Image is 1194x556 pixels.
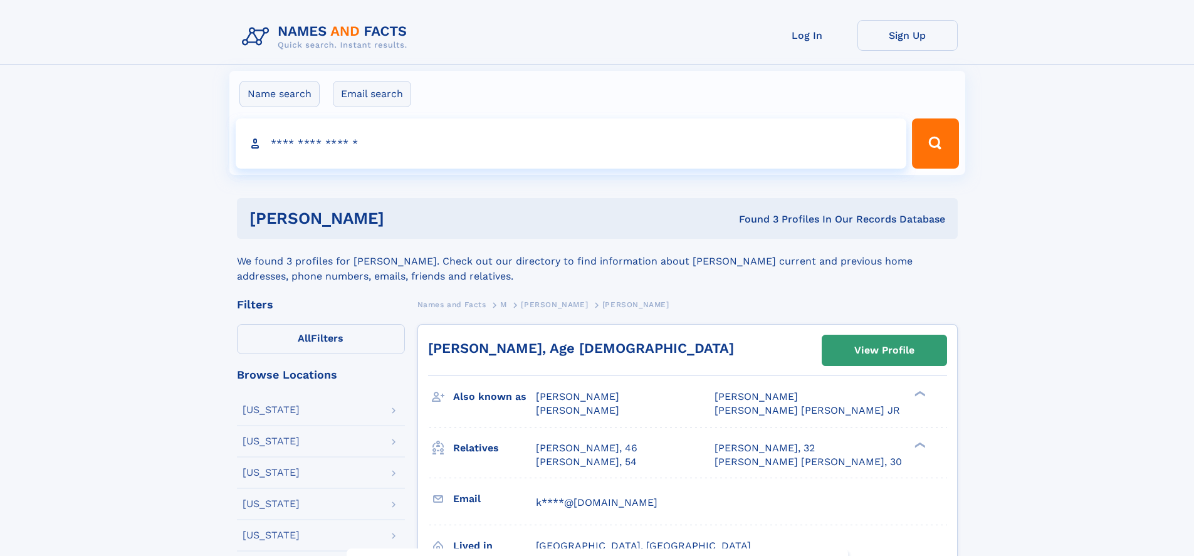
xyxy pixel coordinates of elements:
[536,441,637,455] a: [PERSON_NAME], 46
[562,212,945,226] div: Found 3 Profiles In Our Records Database
[757,20,857,51] a: Log In
[536,391,619,402] span: [PERSON_NAME]
[500,296,507,312] a: M
[715,441,815,455] a: [PERSON_NAME], 32
[236,118,907,169] input: search input
[715,404,900,416] span: [PERSON_NAME] [PERSON_NAME] JR
[453,386,536,407] h3: Also known as
[243,530,300,540] div: [US_STATE]
[237,239,958,284] div: We found 3 profiles for [PERSON_NAME]. Check out our directory to find information about [PERSON_...
[453,488,536,510] h3: Email
[243,436,300,446] div: [US_STATE]
[237,369,405,380] div: Browse Locations
[911,441,926,449] div: ❯
[237,20,417,54] img: Logo Names and Facts
[857,20,958,51] a: Sign Up
[239,81,320,107] label: Name search
[417,296,486,312] a: Names and Facts
[911,390,926,398] div: ❯
[237,324,405,354] label: Filters
[854,336,914,365] div: View Profile
[453,438,536,459] h3: Relatives
[249,211,562,226] h1: [PERSON_NAME]
[428,340,734,356] a: [PERSON_NAME], Age [DEMOGRAPHIC_DATA]
[536,404,619,416] span: [PERSON_NAME]
[243,405,300,415] div: [US_STATE]
[912,118,958,169] button: Search Button
[298,332,311,344] span: All
[715,391,798,402] span: [PERSON_NAME]
[536,540,751,552] span: [GEOGRAPHIC_DATA], [GEOGRAPHIC_DATA]
[243,468,300,478] div: [US_STATE]
[243,499,300,509] div: [US_STATE]
[521,296,588,312] a: [PERSON_NAME]
[500,300,507,309] span: M
[602,300,669,309] span: [PERSON_NAME]
[822,335,946,365] a: View Profile
[521,300,588,309] span: [PERSON_NAME]
[237,299,405,310] div: Filters
[715,455,902,469] a: [PERSON_NAME] [PERSON_NAME], 30
[333,81,411,107] label: Email search
[536,455,637,469] a: [PERSON_NAME], 54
